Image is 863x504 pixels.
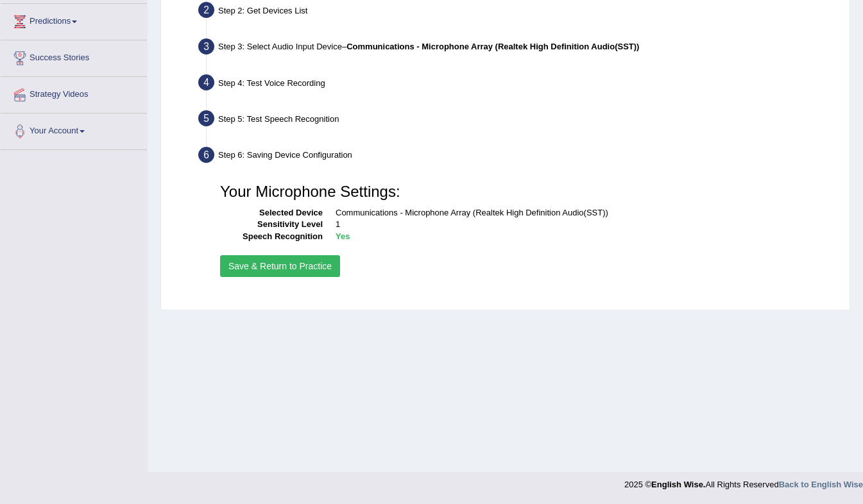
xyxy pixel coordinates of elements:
b: Communications - Microphone Array (Realtek High Definition Audio(SST)) [346,42,639,51]
span: – [342,42,639,51]
dt: Selected Device [220,207,323,219]
dt: Speech Recognition [220,231,323,243]
a: Your Account [1,113,147,146]
div: Step 4: Test Voice Recording [192,71,844,99]
a: Predictions [1,4,147,36]
h3: Your Microphone Settings: [220,183,829,200]
strong: English Wise. [651,480,705,489]
a: Strategy Videos [1,77,147,109]
div: Step 5: Test Speech Recognition [192,106,844,135]
dd: Communications - Microphone Array (Realtek High Definition Audio(SST)) [336,207,829,219]
dd: 1 [336,219,829,231]
b: Yes [336,231,350,241]
button: Save & Return to Practice [220,255,340,277]
a: Back to English Wise [779,480,863,489]
dt: Sensitivity Level [220,219,323,231]
div: Step 3: Select Audio Input Device [192,35,844,63]
div: 2025 © All Rights Reserved [624,472,863,491]
a: Success Stories [1,40,147,72]
div: Step 6: Saving Device Configuration [192,143,844,171]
